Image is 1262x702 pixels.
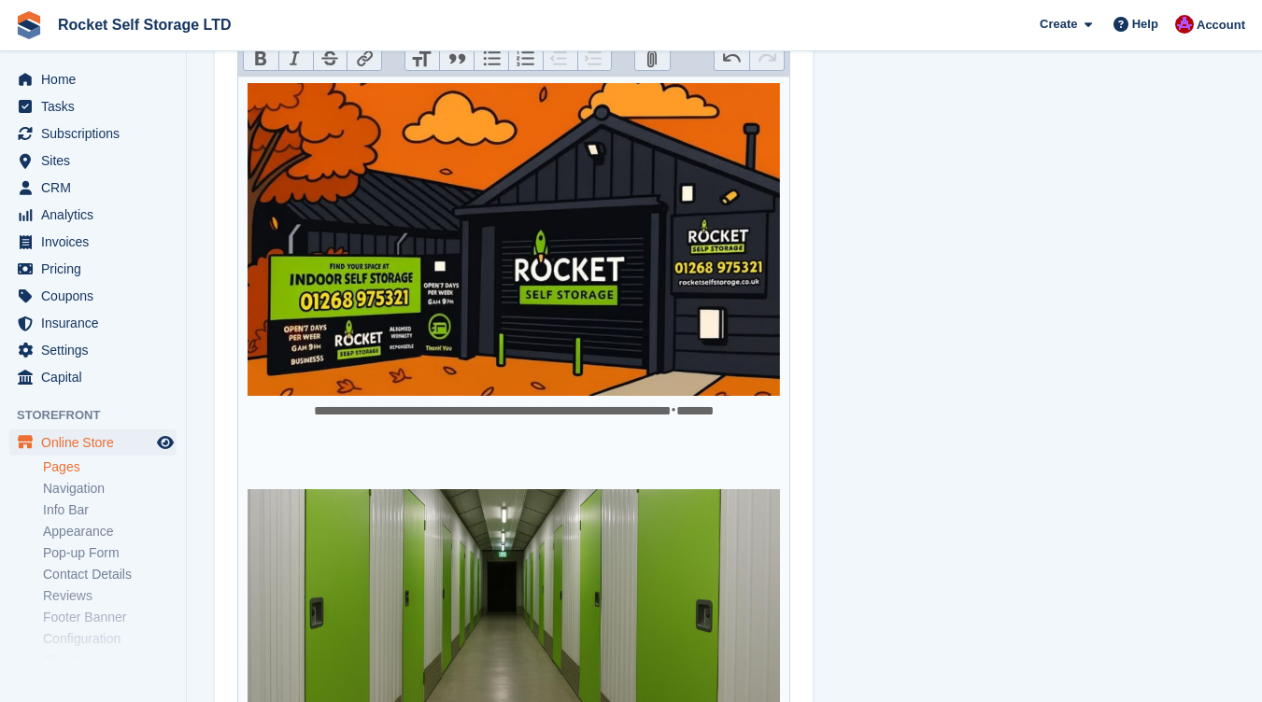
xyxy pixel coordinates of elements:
span: Insurance [41,310,153,336]
button: Heading [405,47,440,71]
button: Quote [439,47,474,71]
button: Bold [244,47,278,71]
button: Bullets [474,47,508,71]
a: Rocket Self Storage LTD [50,9,239,40]
span: Coupons [41,283,153,309]
a: menu [9,202,177,228]
span: Subscriptions [41,120,153,147]
a: menu [9,337,177,363]
button: Increase Level [577,47,612,71]
span: Invoices [41,229,153,255]
a: Appearance [43,523,177,541]
img: Who%20Benefits%20Most%20from%20Self%20Storage%20Solutions%20Near%20Hadleigh.png [248,83,781,397]
a: Preview store [154,431,177,454]
a: Pages [43,458,177,476]
span: Pricing [41,256,153,282]
a: menu [9,229,177,255]
span: Tasks [41,93,153,119]
span: Online Store [41,429,153,456]
a: Reviews [43,587,177,605]
a: Info Bar [43,501,177,519]
img: Lee Tresadern [1175,15,1194,34]
a: menu [9,120,177,147]
span: Analytics [41,202,153,228]
span: Capital [41,364,153,390]
button: Numbers [508,47,543,71]
a: Navigation [43,480,177,498]
a: menu [9,175,177,201]
button: Decrease Level [543,47,577,71]
span: Create [1040,15,1077,34]
a: menu [9,256,177,282]
a: menu [9,283,177,309]
a: menu [9,93,177,119]
button: Redo [749,47,784,71]
a: menu [9,429,177,456]
span: Home [41,66,153,92]
button: Italic [278,47,313,71]
img: stora-icon-8386f47178a22dfd0bd8f6a31ec36ba5ce8667c1dd55bd0f319d3a0aa187defe.svg [15,11,43,39]
a: menu [9,364,177,390]
button: Link [347,47,381,71]
button: Attach Files [635,47,670,71]
a: Contact Details [43,566,177,583]
a: menu [9,66,177,92]
a: Configuration [43,630,177,648]
button: Undo [715,47,749,71]
a: menu [9,310,177,336]
span: Storefront [17,406,186,425]
span: Settings [41,337,153,363]
a: Footer Banner [43,609,177,626]
span: Account [1197,16,1245,35]
a: Check-in [43,652,177,669]
span: CRM [41,175,153,201]
span: Help [1132,15,1158,34]
a: Pop-up Form [43,544,177,562]
a: menu [9,147,177,174]
button: Strikethrough [313,47,347,71]
span: Sites [41,147,153,174]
